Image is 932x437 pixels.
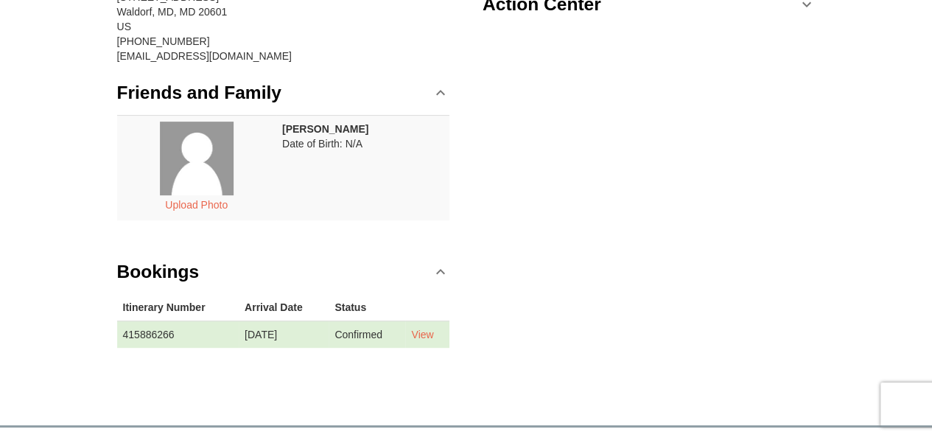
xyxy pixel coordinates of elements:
strong: [PERSON_NAME] [282,123,368,135]
td: [DATE] [239,321,329,348]
img: placeholder.jpg [160,122,234,195]
td: Confirmed [329,321,405,348]
a: Friends and Family [117,71,450,115]
button: Upload Photo [157,195,236,214]
td: Date of Birth: N/A [276,115,449,220]
th: Itinerary Number [117,294,239,321]
th: Status [329,294,405,321]
h3: Bookings [117,257,200,287]
a: Bookings [117,250,450,294]
a: View [411,329,433,340]
td: 415886266 [117,321,239,348]
th: Arrival Date [239,294,329,321]
h3: Friends and Family [117,78,281,108]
